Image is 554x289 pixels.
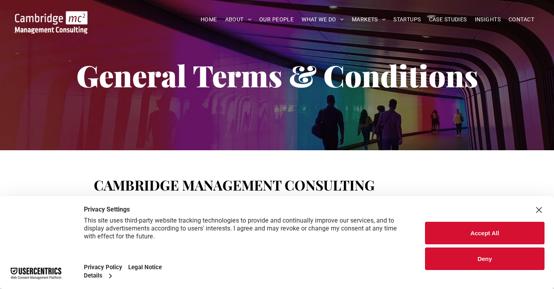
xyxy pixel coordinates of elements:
[471,13,505,26] a: INSIGHTS
[94,194,333,213] span: GENERAL TERMS AND CONDITIONS
[197,13,221,26] a: HOME
[15,11,87,34] img: Go to Homepage
[255,13,298,26] a: OUR PEOPLE
[94,176,375,194] span: CAMBRIDGE MANAGEMENT CONSULTING
[425,13,471,26] a: CASE STUDIES
[505,13,538,26] a: CONTACT
[298,13,348,26] a: WHAT WE DO
[221,13,256,26] a: ABOUT
[76,55,478,95] span: General Terms & Conditions
[348,13,389,26] a: MARKETS
[389,13,425,26] a: STARTUPS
